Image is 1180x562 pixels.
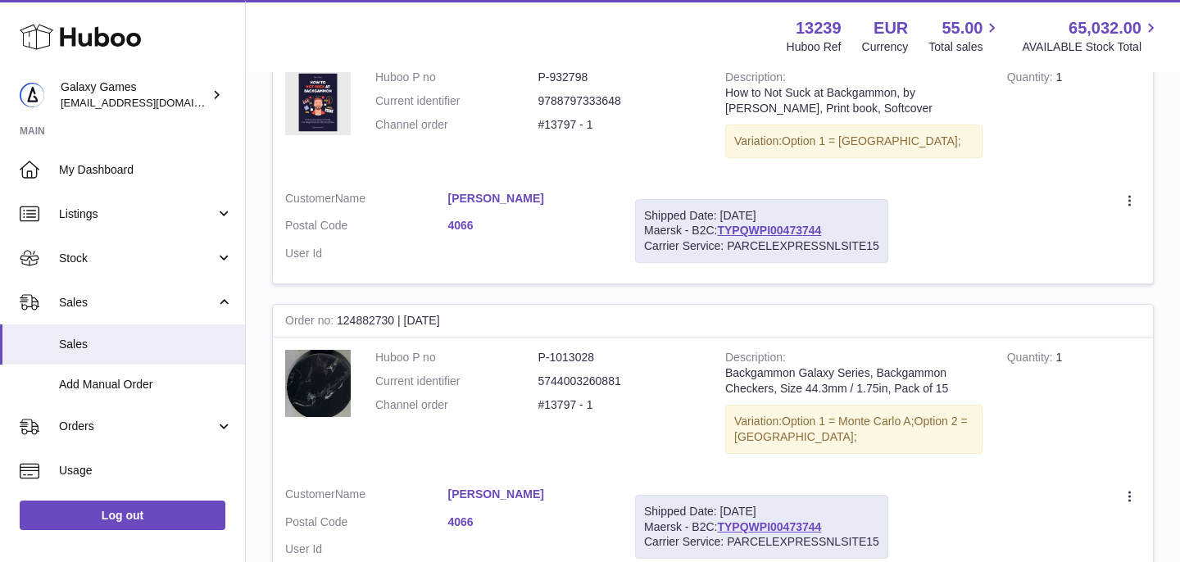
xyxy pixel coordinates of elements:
dt: Current identifier [375,374,538,389]
strong: Description [725,70,786,88]
dt: Current identifier [375,93,538,109]
strong: Description [725,351,786,368]
img: shop@backgammongalaxy.com [20,83,44,107]
strong: Quantity [1007,70,1056,88]
dt: User Id [285,542,448,557]
span: Usage [59,463,233,478]
span: Listings [59,206,216,222]
strong: EUR [874,17,908,39]
span: 55.00 [942,17,983,39]
img: How-to-not-suck-Mockup-1.jpg [285,70,351,135]
strong: Order no [285,314,337,331]
span: Customer [285,487,335,501]
span: Option 2 = [GEOGRAPHIC_DATA]; [734,415,968,443]
span: Add Manual Order [59,377,233,392]
dt: Postal Code [285,218,448,238]
a: 55.00 Total sales [928,17,1001,55]
img: 132391727767002.jpeg [285,350,351,416]
span: Sales [59,337,233,352]
strong: Quantity [1007,351,1056,368]
dt: User Id [285,246,448,261]
div: Galaxy Games [61,79,208,111]
div: Shipped Date: [DATE] [644,208,879,224]
a: TYPQWPI00473744 [717,224,821,237]
a: TYPQWPI00473744 [717,520,821,533]
span: Sales [59,295,216,310]
div: Huboo Ref [787,39,842,55]
dd: P-932798 [538,70,701,85]
dd: 9788797333648 [538,93,701,109]
a: [PERSON_NAME] [448,487,611,502]
dt: Name [285,487,448,506]
div: Variation: [725,405,983,454]
dt: Name [285,191,448,211]
div: Carrier Service: PARCELEXPRESSNLSITE15 [644,534,879,550]
span: Orders [59,419,216,434]
dt: Huboo P no [375,350,538,365]
td: 1 [995,338,1153,474]
dd: #13797 - 1 [538,117,701,133]
dd: P-1013028 [538,350,701,365]
strong: 13239 [796,17,842,39]
dd: 5744003260881 [538,374,701,389]
div: Shipped Date: [DATE] [644,504,879,519]
dt: Huboo P no [375,70,538,85]
a: 4066 [448,218,611,233]
div: Backgammon Galaxy Series, Backgammon Checkers, Size 44.3mm / 1.75in, Pack of 15 [725,365,983,397]
a: 65,032.00 AVAILABLE Stock Total [1022,17,1160,55]
a: [PERSON_NAME] [448,191,611,206]
a: Log out [20,501,225,530]
div: 124882730 | [DATE] [273,305,1153,338]
div: Maersk - B2C: [635,495,888,560]
span: My Dashboard [59,162,233,178]
td: 1 [995,57,1153,179]
dd: #13797 - 1 [538,397,701,413]
dt: Channel order [375,397,538,413]
span: Stock [59,251,216,266]
span: Option 1 = [GEOGRAPHIC_DATA]; [782,134,961,147]
span: 65,032.00 [1069,17,1141,39]
span: AVAILABLE Stock Total [1022,39,1160,55]
div: Variation: [725,125,983,158]
a: 4066 [448,514,611,530]
span: Option 1 = Monte Carlo A; [782,415,914,428]
span: Total sales [928,39,1001,55]
span: Customer [285,192,335,205]
span: [EMAIL_ADDRESS][DOMAIN_NAME] [61,96,241,109]
dt: Channel order [375,117,538,133]
div: How to Not Suck at Backgammon, by [PERSON_NAME], Print book, Softcover [725,85,983,116]
div: Maersk - B2C: [635,199,888,264]
dt: Postal Code [285,514,448,534]
div: Currency [862,39,909,55]
div: Carrier Service: PARCELEXPRESSNLSITE15 [644,238,879,254]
